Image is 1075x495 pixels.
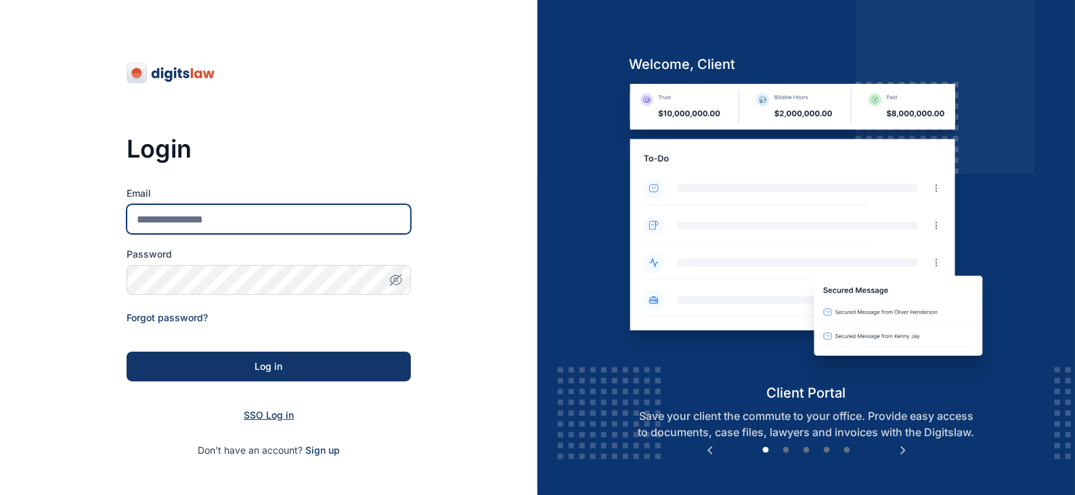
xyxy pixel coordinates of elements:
button: 1 [759,444,772,457]
a: Sign up [305,444,340,456]
img: digitslaw-logo [127,62,216,84]
button: 4 [820,444,833,457]
button: 3 [799,444,813,457]
button: 2 [779,444,793,457]
img: client-portal [619,84,994,383]
h5: welcome, client [619,55,994,74]
button: 5 [840,444,854,457]
div: Log in [148,360,389,373]
button: Previous [703,444,717,457]
button: Next [896,444,910,457]
a: Forgot password? [127,312,208,323]
label: Password [127,247,411,261]
label: Email [127,187,411,200]
h5: client portal [619,383,994,402]
span: Sign up [305,444,340,457]
p: Don't have an account? [127,444,411,457]
a: SSO Log in [244,409,294,421]
button: Log in [127,352,411,381]
h3: Login [127,135,411,162]
p: Save your client the commute to your office. Provide easy access to documents, case files, lawyer... [619,408,994,440]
